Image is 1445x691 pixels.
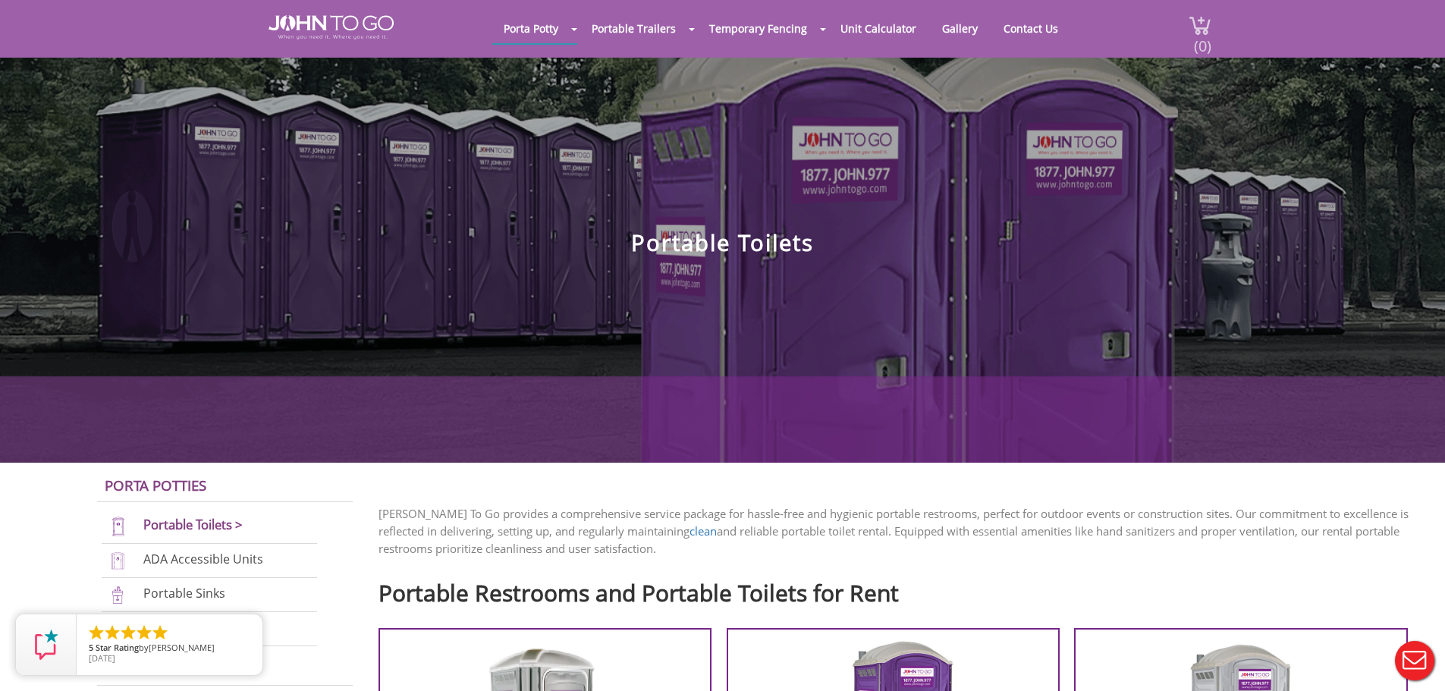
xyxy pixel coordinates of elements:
img: cart a [1189,15,1211,36]
img: JOHN to go [269,15,394,39]
button: Live Chat [1384,630,1445,691]
li:  [103,623,121,642]
p: [PERSON_NAME] To Go provides a comprehensive service package for hassle-free and hygienic portabl... [379,505,1422,558]
span: [PERSON_NAME] [149,642,215,653]
img: portable-sinks-new.png [102,585,134,605]
a: Unit Calculator [829,14,928,43]
span: Star Rating [96,642,139,653]
li:  [87,623,105,642]
a: clean [690,523,717,539]
a: Temporary Fencing [698,14,818,43]
span: [DATE] [89,652,115,664]
a: Contact Us [992,14,1070,43]
img: portable-toilets-new.png [102,517,134,537]
a: Portable Toilets > [143,516,243,533]
span: 5 [89,642,93,653]
span: (0) [1193,24,1211,56]
a: Gallery [931,14,989,43]
a: Portable Sinks [143,585,225,601]
li:  [151,623,169,642]
span: by [89,643,250,654]
li:  [135,623,153,642]
img: Review Rating [31,630,61,660]
a: Porta Potty [492,14,570,43]
a: Portable Trailers [580,14,687,43]
img: ADA-units-new.png [102,551,134,571]
a: ADA Accessible Units [143,551,263,567]
li:  [119,623,137,642]
h2: Portable Restrooms and Portable Toilets for Rent [379,573,1422,605]
a: Porta Potties [105,476,206,495]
